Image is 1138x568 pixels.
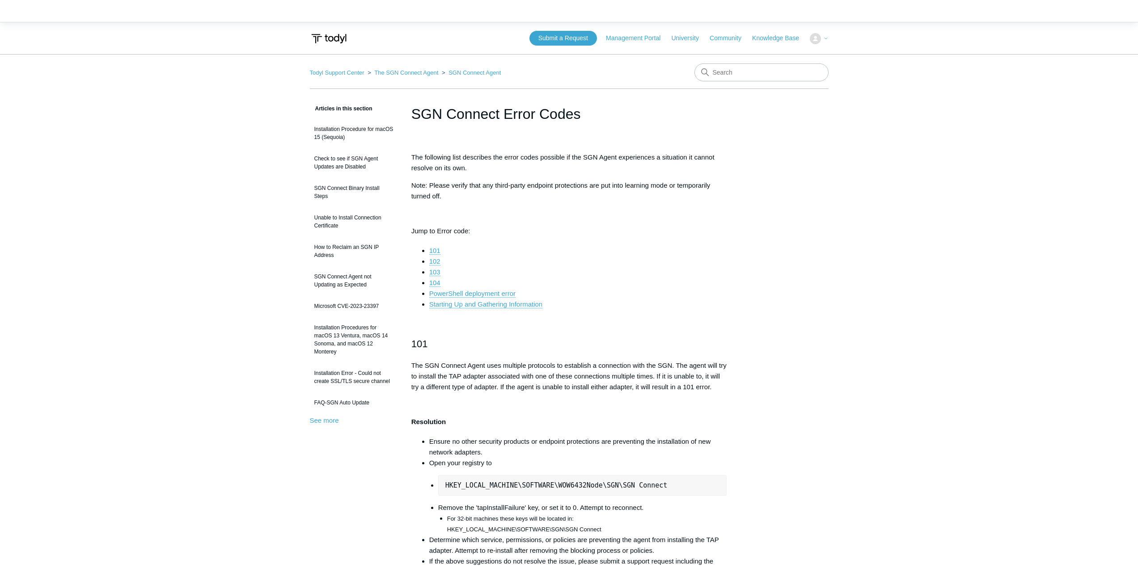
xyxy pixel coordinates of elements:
li: Todyl Support Center [310,69,366,76]
a: 103 [429,268,440,276]
span: For 32-bit machines these keys will be located in: HKEY_LOCAL_MACHINE\SOFTWARE\SGN\SGN Connect [447,515,601,533]
p: Jump to Error code: [411,226,727,236]
a: SGN Connect Agent [448,69,501,76]
a: Todyl Support Center [310,69,364,76]
a: Community [710,34,750,43]
a: SGN Connect Agent not Updating as Expected [310,268,398,293]
h1: SGN Connect Error Codes [411,103,727,125]
a: Installation Procedures for macOS 13 Ventura, macOS 14 Sonoma, and macOS 12 Monterey [310,319,398,360]
input: Search [694,63,829,81]
a: Management Portal [606,34,669,43]
p: The SGN Connect Agent uses multiple protocols to establish a connection with the SGN. The agent w... [411,360,727,392]
a: University [671,34,707,43]
h2: 101 [411,336,727,352]
a: 104 [429,279,440,287]
img: Todyl Support Center Help Center home page [310,30,348,47]
pre: HKEY_LOCAL_MACHINE\SOFTWARE\WOW6432Node\SGN\SGN Connect [438,475,727,496]
a: Starting Up and Gathering Information [429,300,542,308]
li: SGN Connect Agent [440,69,501,76]
strong: Resolution [411,418,446,425]
li: Open your registry to [429,458,727,534]
a: Installation Error - Could not create SSL/TLS secure channel [310,365,398,390]
p: The following list describes the error codes possible if the SGN Agent experiences a situation it... [411,152,727,173]
span: Articles in this section [310,105,372,112]
a: SGN Connect Binary Install Steps [310,180,398,205]
a: Check to see if SGN Agent Updates are Disabled [310,150,398,175]
li: The SGN Connect Agent [366,69,440,76]
a: PowerShell deployment error [429,290,516,298]
li: Remove the 'tapInstallFailure' key, or set it to 0. Attempt to reconnect. [438,502,727,534]
a: Installation Procedure for macOS 15 (Sequoia) [310,121,398,146]
a: Microsoft CVE-2023-23397 [310,298,398,315]
a: The SGN Connect Agent [374,69,438,76]
a: See more [310,417,339,424]
li: Determine which service, permissions, or policies are preventing the agent from installing the TA... [429,534,727,556]
p: Note: Please verify that any third-party endpoint protections are put into learning mode or tempo... [411,180,727,202]
a: Submit a Request [529,31,597,46]
a: 101 [429,247,440,255]
a: How to Reclaim an SGN IP Address [310,239,398,264]
a: 102 [429,257,440,265]
li: Ensure no other security products or endpoint protections are preventing the installation of new ... [429,436,727,458]
a: Unable to Install Connection Certificate [310,209,398,234]
a: FAQ-SGN Auto Update [310,394,398,411]
a: Knowledge Base [752,34,808,43]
